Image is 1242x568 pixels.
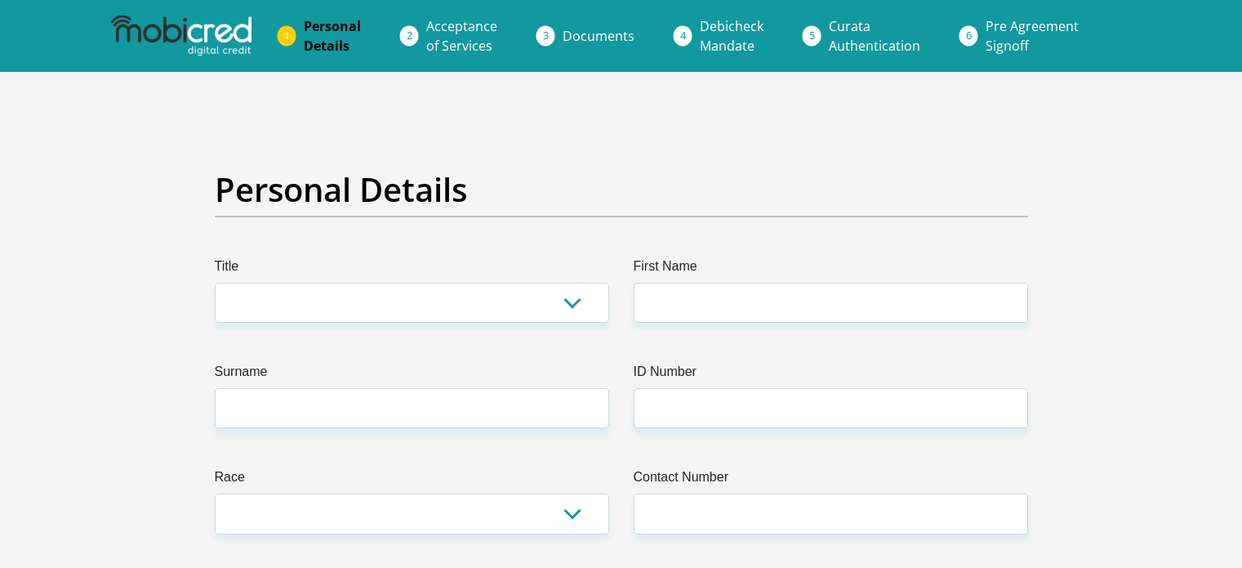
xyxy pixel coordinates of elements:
label: Title [215,257,609,283]
input: Surname [215,388,609,428]
a: Acceptanceof Services [413,10,510,62]
input: First Name [634,283,1028,323]
h2: Personal Details [215,170,1028,209]
span: Curata Authentication [829,17,920,55]
input: Contact Number [634,494,1028,534]
input: ID Number [634,388,1028,428]
label: ID Number [634,362,1028,388]
label: First Name [634,257,1028,283]
a: DebicheckMandate [687,10,777,62]
label: Contact Number [634,467,1028,494]
span: Acceptance of Services [426,17,497,55]
img: mobicred logo [111,16,252,56]
label: Race [215,467,609,494]
span: Personal Details [304,17,361,55]
a: Documents [550,20,648,52]
a: Pre AgreementSignoff [973,10,1092,62]
span: Documents [563,27,634,45]
label: Surname [215,362,609,388]
span: Debicheck Mandate [700,17,763,55]
a: CurataAuthentication [816,10,933,62]
span: Pre Agreement Signoff [986,17,1079,55]
a: PersonalDetails [291,10,374,62]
